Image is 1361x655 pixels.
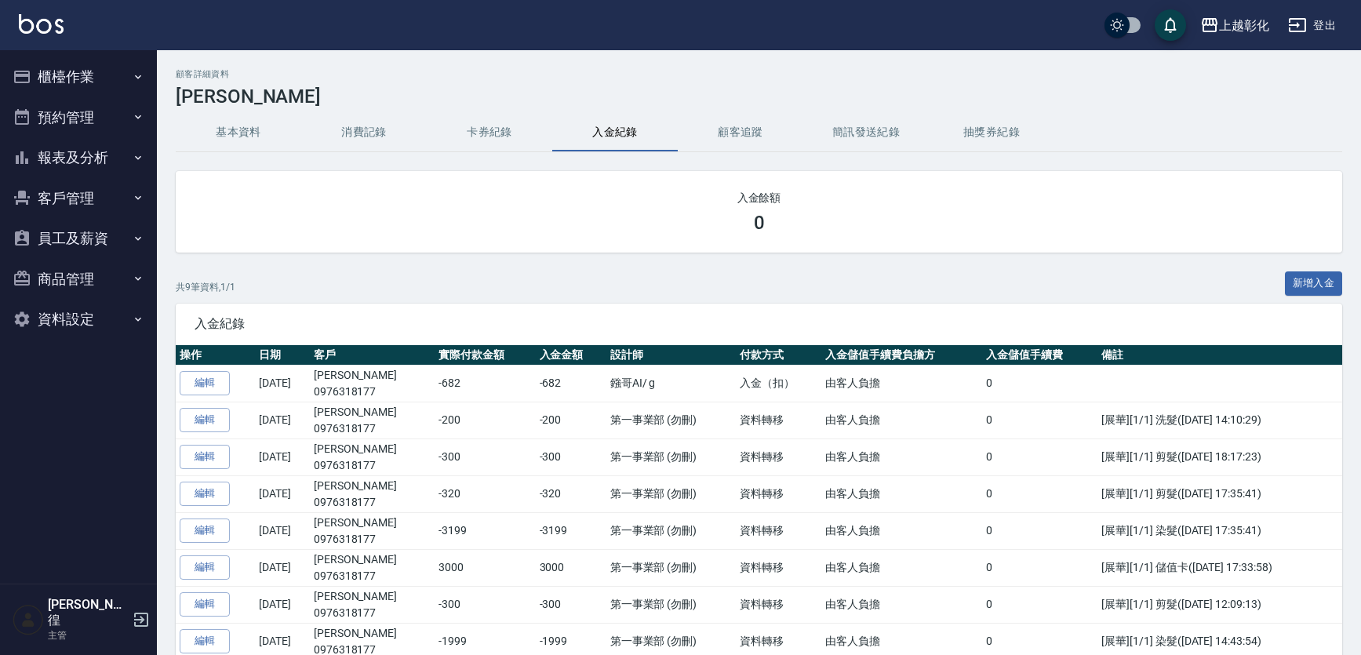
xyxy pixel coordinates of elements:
button: 登出 [1282,11,1342,40]
td: -300 [536,586,606,623]
td: [展華][1/1] 儲值卡([DATE] 17:33:58) [1097,549,1342,586]
td: [PERSON_NAME] [310,402,435,438]
td: [DATE] [255,438,309,475]
a: 編輯 [180,445,230,469]
th: 入金金額 [536,345,606,366]
td: 由客人負擔 [821,438,982,475]
td: 由客人負擔 [821,512,982,549]
td: 0 [982,512,1097,549]
button: save [1155,9,1186,41]
td: 第一事業部 (勿刪) [606,402,736,438]
td: [PERSON_NAME] [310,475,435,512]
th: 日期 [255,345,309,366]
img: Logo [19,14,64,34]
td: 資料轉移 [736,475,821,512]
td: [PERSON_NAME] [310,365,435,402]
td: 資料轉移 [736,512,821,549]
p: 0976318177 [314,457,431,474]
td: -200 [435,402,535,438]
td: [PERSON_NAME] [310,512,435,549]
td: 資料轉移 [736,438,821,475]
td: -3199 [435,512,535,549]
td: 0 [982,549,1097,586]
td: -682 [536,365,606,402]
a: 編輯 [180,408,230,432]
td: 由客人負擔 [821,549,982,586]
img: Person [13,604,44,635]
div: 上越彰化 [1219,16,1269,35]
th: 備註 [1097,345,1342,366]
a: 編輯 [180,592,230,617]
td: 由客人負擔 [821,586,982,623]
td: 0 [982,586,1097,623]
td: 3000 [536,549,606,586]
p: 0976318177 [314,384,431,400]
button: 櫃檯作業 [6,56,151,97]
button: 資料設定 [6,299,151,340]
td: 鏹哥AI / g [606,365,736,402]
td: -200 [536,402,606,438]
td: 第一事業部 (勿刪) [606,438,736,475]
p: 主管 [48,628,128,642]
td: 資料轉移 [736,402,821,438]
span: 入金紀錄 [195,316,1323,332]
td: 0 [982,365,1097,402]
th: 設計師 [606,345,736,366]
p: 0976318177 [314,531,431,548]
td: [DATE] [255,402,309,438]
th: 付款方式 [736,345,821,366]
td: -320 [435,475,535,512]
td: [DATE] [255,475,309,512]
button: 員工及薪資 [6,218,151,259]
button: 基本資料 [176,114,301,151]
td: [展華][1/1] 洗髮([DATE] 14:10:29) [1097,402,1342,438]
td: 由客人負擔 [821,365,982,402]
h3: [PERSON_NAME] [176,86,1342,107]
td: 資料轉移 [736,549,821,586]
th: 實際付款金額 [435,345,535,366]
td: [DATE] [255,512,309,549]
td: 入金（扣） [736,365,821,402]
td: -682 [435,365,535,402]
p: 0976318177 [314,420,431,437]
th: 入金儲值手續費負擔方 [821,345,982,366]
td: 資料轉移 [736,586,821,623]
td: 由客人負擔 [821,475,982,512]
td: -300 [435,586,535,623]
td: 第一事業部 (勿刪) [606,586,736,623]
td: 第一事業部 (勿刪) [606,512,736,549]
h5: [PERSON_NAME]徨 [48,597,128,628]
h2: 入金餘額 [195,190,1323,206]
td: [PERSON_NAME] [310,438,435,475]
td: [PERSON_NAME] [310,549,435,586]
td: -320 [536,475,606,512]
td: -3199 [536,512,606,549]
button: 新增入金 [1285,271,1343,296]
td: -300 [435,438,535,475]
td: 0 [982,438,1097,475]
a: 編輯 [180,482,230,506]
button: 顧客追蹤 [678,114,803,151]
a: 編輯 [180,519,230,543]
th: 入金儲值手續費 [982,345,1097,366]
td: 0 [982,475,1097,512]
td: 0 [982,402,1097,438]
td: [DATE] [255,549,309,586]
button: 預約管理 [6,97,151,138]
td: [展華][1/1] 剪髮([DATE] 12:09:13) [1097,586,1342,623]
td: [PERSON_NAME] [310,586,435,623]
td: -300 [536,438,606,475]
button: 入金紀錄 [552,114,678,151]
td: [展華][1/1] 剪髮([DATE] 18:17:23) [1097,438,1342,475]
button: 消費記錄 [301,114,427,151]
button: 上越彰化 [1194,9,1275,42]
button: 客戶管理 [6,178,151,219]
p: 0976318177 [314,494,431,511]
h2: 顧客詳細資料 [176,69,1342,79]
th: 操作 [176,345,255,366]
a: 編輯 [180,555,230,580]
td: [展華][1/1] 剪髮([DATE] 17:35:41) [1097,475,1342,512]
h3: 0 [754,212,765,234]
button: 抽獎券紀錄 [929,114,1054,151]
td: [DATE] [255,365,309,402]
